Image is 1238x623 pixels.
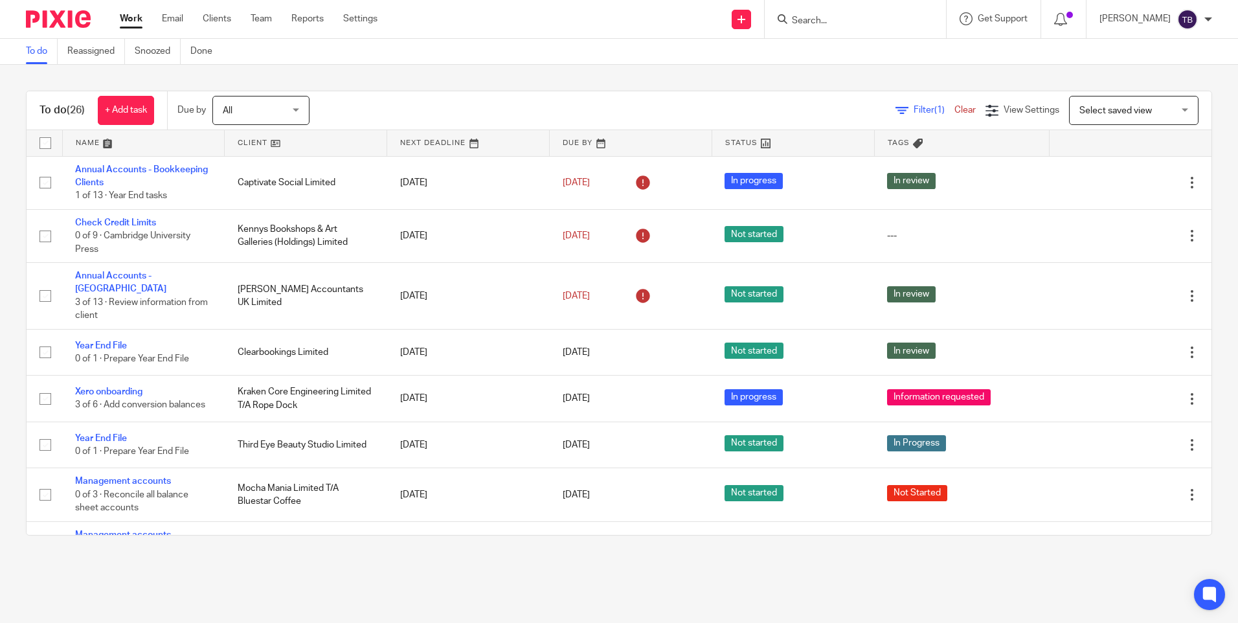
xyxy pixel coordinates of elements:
a: To do [26,39,58,64]
span: Select saved view [1079,106,1152,115]
span: 3 of 13 · Review information from client [75,298,208,321]
span: 3 of 6 · Add conversion balances [75,401,205,410]
span: Information requested [887,389,991,405]
a: Annual Accounts - [GEOGRAPHIC_DATA] [75,271,166,293]
span: [DATE] [563,490,590,499]
span: [DATE] [563,440,590,449]
span: In progress [725,389,783,405]
span: Get Support [978,14,1028,23]
a: Annual Accounts - Bookkeeping Clients [75,165,208,187]
td: Kraken Core Engineering Limited T/A Rope Dock [225,376,387,422]
span: 1 of 13 · Year End tasks [75,191,167,200]
a: Clear [954,106,976,115]
td: [DATE] [387,209,550,262]
td: [PERSON_NAME] Accountants UK Limited [225,263,387,330]
p: [PERSON_NAME] [1099,12,1171,25]
span: Not started [725,485,783,501]
span: Not started [725,226,783,242]
span: 0 of 9 · Cambridge University Press [75,231,190,254]
a: Settings [343,12,377,25]
span: Not started [725,286,783,302]
img: svg%3E [1177,9,1198,30]
span: [DATE] [563,231,590,240]
a: Done [190,39,222,64]
span: [DATE] [563,291,590,300]
td: Clearbookings Limited [225,329,387,375]
a: Management accounts [75,477,171,486]
span: [DATE] [563,394,590,403]
a: Reassigned [67,39,125,64]
input: Search [791,16,907,27]
td: [DATE] [387,263,550,330]
a: Email [162,12,183,25]
td: Mocha Mania Limited T/A Bluestar Coffee [225,521,387,574]
span: Not Started [887,485,947,501]
a: Year End File [75,341,127,350]
td: Captivate Social Limited [225,156,387,209]
a: Reports [291,12,324,25]
span: In review [887,173,936,189]
h1: To do [39,104,85,117]
a: Xero onboarding [75,387,142,396]
span: [DATE] [563,348,590,357]
span: Tags [888,139,910,146]
span: 0 of 1 · Prepare Year End File [75,447,189,456]
span: [DATE] [563,178,590,187]
td: Kennys Bookshops & Art Galleries (Holdings) Limited [225,209,387,262]
div: --- [887,229,1036,242]
span: Not started [725,435,783,451]
span: In progress [725,173,783,189]
a: + Add task [98,96,154,125]
a: Management accounts [75,530,171,539]
td: [DATE] [387,376,550,422]
span: (1) [934,106,945,115]
span: 0 of 3 · Reconcile all balance sheet accounts [75,490,188,513]
span: (26) [67,105,85,115]
td: Mocha Mania Limited T/A Bluestar Coffee [225,468,387,521]
a: Snoozed [135,39,181,64]
span: View Settings [1004,106,1059,115]
a: Work [120,12,142,25]
td: [DATE] [387,329,550,375]
td: [DATE] [387,422,550,468]
td: [DATE] [387,468,550,521]
img: Pixie [26,10,91,28]
a: Check Credit Limits [75,218,156,227]
td: Third Eye Beauty Studio Limited [225,422,387,468]
span: In Progress [887,435,946,451]
a: Team [251,12,272,25]
span: All [223,106,232,115]
p: Due by [177,104,206,117]
td: [DATE] [387,521,550,574]
span: Filter [914,106,954,115]
span: In review [887,286,936,302]
td: [DATE] [387,156,550,209]
a: Clients [203,12,231,25]
span: Not started [725,343,783,359]
span: 0 of 1 · Prepare Year End File [75,354,189,363]
span: In review [887,343,936,359]
a: Year End File [75,434,127,443]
